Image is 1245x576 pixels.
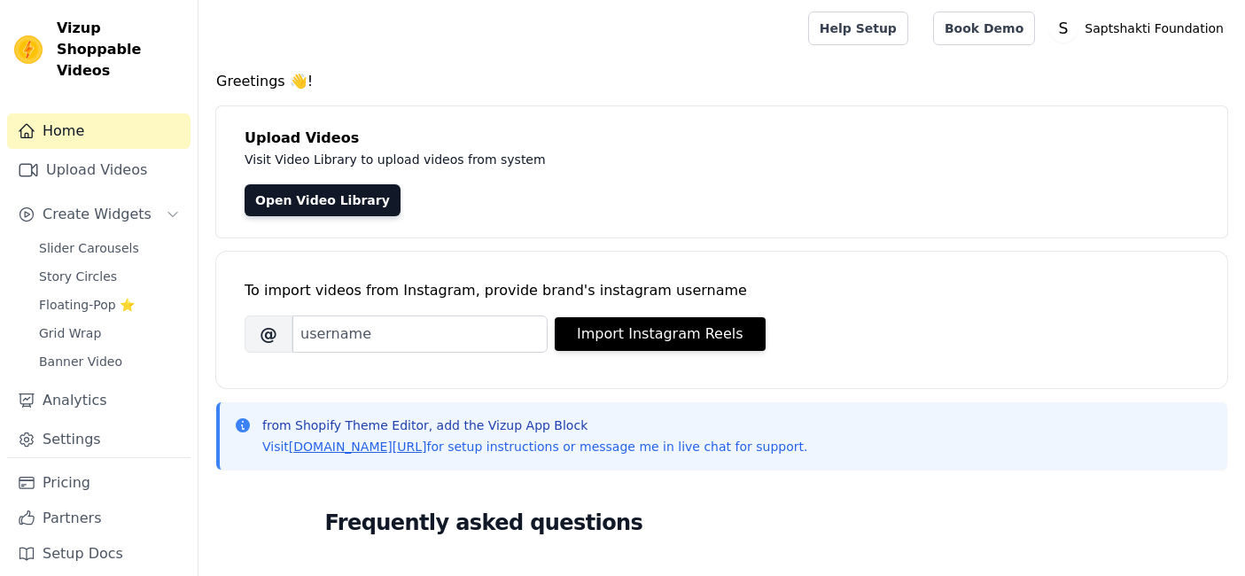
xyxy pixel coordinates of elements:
div: To import videos from Instagram, provide brand's instagram username [245,280,1199,301]
span: Grid Wrap [39,324,101,342]
a: Setup Docs [7,536,191,572]
a: Book Demo [933,12,1035,45]
p: Visit Video Library to upload videos from system [245,149,1039,170]
a: Banner Video [28,349,191,374]
a: Slider Carousels [28,236,191,261]
p: Saptshakti Foundation [1078,12,1231,44]
button: Import Instagram Reels [555,317,766,351]
a: [DOMAIN_NAME][URL] [289,440,427,454]
p: Visit for setup instructions or message me in live chat for support. [262,438,807,455]
p: from Shopify Theme Editor, add the Vizup App Block [262,416,807,434]
a: Floating-Pop ⭐ [28,292,191,317]
span: @ [245,315,292,353]
a: Home [7,113,191,149]
h2: Frequently asked questions [325,505,1119,541]
a: Pricing [7,465,191,501]
span: Floating-Pop ⭐ [39,296,135,314]
a: Upload Videos [7,152,191,188]
span: Story Circles [39,268,117,285]
input: username [292,315,548,353]
a: Grid Wrap [28,321,191,346]
span: Create Widgets [43,204,152,225]
text: S [1059,19,1069,37]
a: Open Video Library [245,184,401,216]
button: S Saptshakti Foundation [1049,12,1231,44]
a: Analytics [7,383,191,418]
span: Banner Video [39,353,122,370]
img: Vizup [14,35,43,64]
h4: Greetings 👋! [216,71,1227,92]
a: Settings [7,422,191,457]
a: Partners [7,501,191,536]
a: Story Circles [28,264,191,289]
a: Help Setup [808,12,908,45]
span: Slider Carousels [39,239,139,257]
span: Vizup Shoppable Videos [57,18,183,82]
h4: Upload Videos [245,128,1199,149]
button: Create Widgets [7,197,191,232]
